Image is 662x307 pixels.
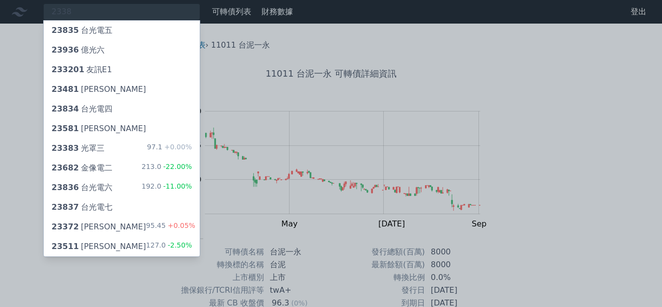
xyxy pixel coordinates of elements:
[44,99,200,119] a: 23834台光電四
[52,65,84,74] span: 233201
[52,44,105,56] div: 億光六
[44,139,200,158] a: 23383光罩三 97.1+0.00%
[52,25,112,36] div: 台光電五
[44,119,200,139] a: 23581[PERSON_NAME]
[52,241,146,252] div: [PERSON_NAME]
[147,142,192,154] div: 97.1
[141,182,192,194] div: 192.0
[52,163,79,172] span: 23682
[52,45,79,55] span: 23936
[52,221,146,233] div: [PERSON_NAME]
[52,123,146,135] div: [PERSON_NAME]
[52,103,112,115] div: 台光電四
[52,84,146,95] div: [PERSON_NAME]
[52,143,79,153] span: 23383
[44,217,200,237] a: 23372[PERSON_NAME] 95.45+0.05%
[52,142,105,154] div: 光罩三
[52,162,112,174] div: 金像電二
[166,241,192,249] span: -2.50%
[52,104,79,113] span: 23834
[52,84,79,94] span: 23481
[52,242,79,251] span: 23511
[44,197,200,217] a: 23837台光電七
[161,182,192,190] span: -11.00%
[52,202,79,212] span: 23837
[52,183,79,192] span: 23836
[52,201,112,213] div: 台光電七
[166,222,195,229] span: +0.05%
[44,158,200,178] a: 23682金像電二 213.0-22.00%
[161,163,192,170] span: -22.00%
[162,143,192,151] span: +0.00%
[44,178,200,197] a: 23836台光電六 192.0-11.00%
[44,40,200,60] a: 23936億光六
[44,21,200,40] a: 23835台光電五
[146,221,195,233] div: 95.45
[44,237,200,256] a: 23511[PERSON_NAME] 127.0-2.50%
[52,64,112,76] div: 友訊E1
[146,241,192,252] div: 127.0
[52,26,79,35] span: 23835
[52,182,112,194] div: 台光電六
[44,60,200,80] a: 233201友訊E1
[44,80,200,99] a: 23481[PERSON_NAME]
[141,162,192,174] div: 213.0
[52,124,79,133] span: 23581
[52,222,79,231] span: 23372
